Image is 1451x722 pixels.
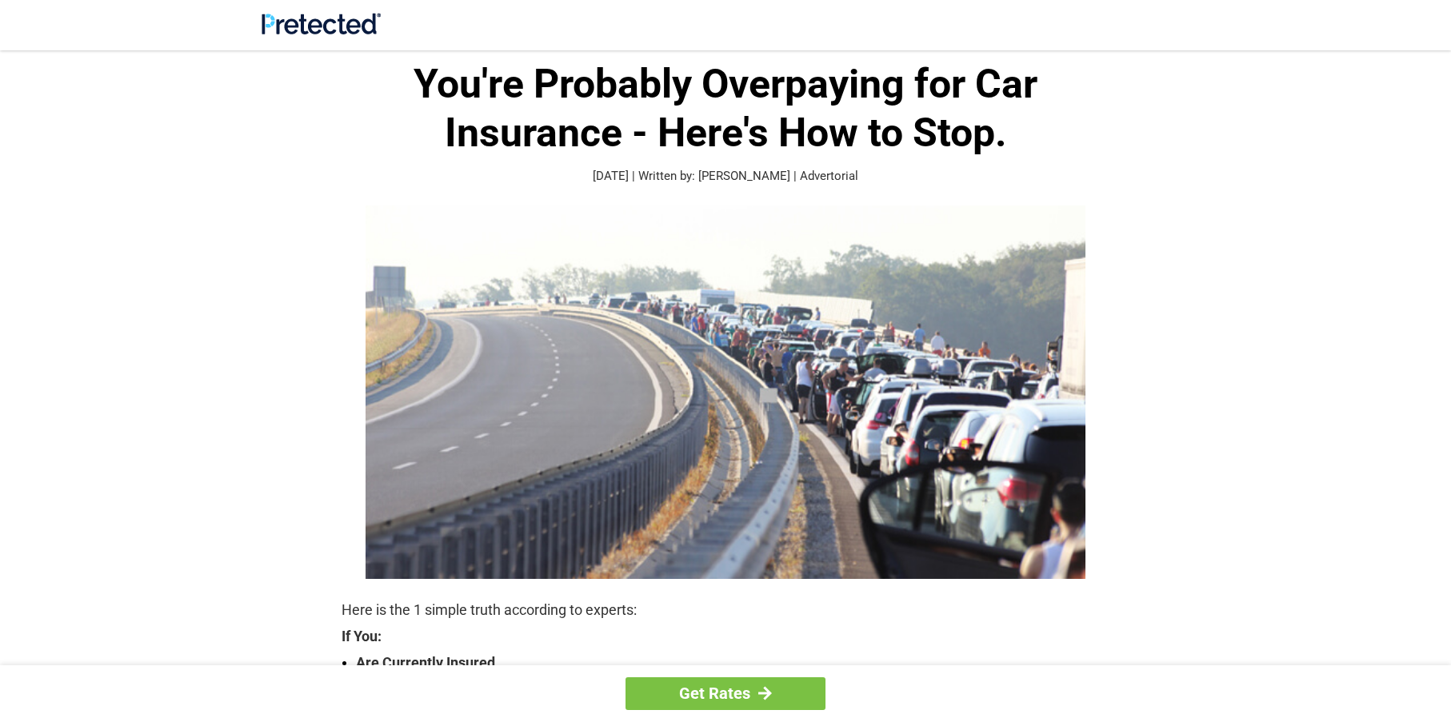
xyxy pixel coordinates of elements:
p: [DATE] | Written by: [PERSON_NAME] | Advertorial [342,167,1109,185]
strong: Are Currently Insured [356,652,1109,674]
strong: If You: [342,629,1109,644]
img: Site Logo [262,13,381,34]
p: Here is the 1 simple truth according to experts: [342,599,1109,621]
a: Site Logo [262,22,381,38]
a: Get Rates [626,677,825,710]
h1: You're Probably Overpaying for Car Insurance - Here's How to Stop. [342,60,1109,158]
